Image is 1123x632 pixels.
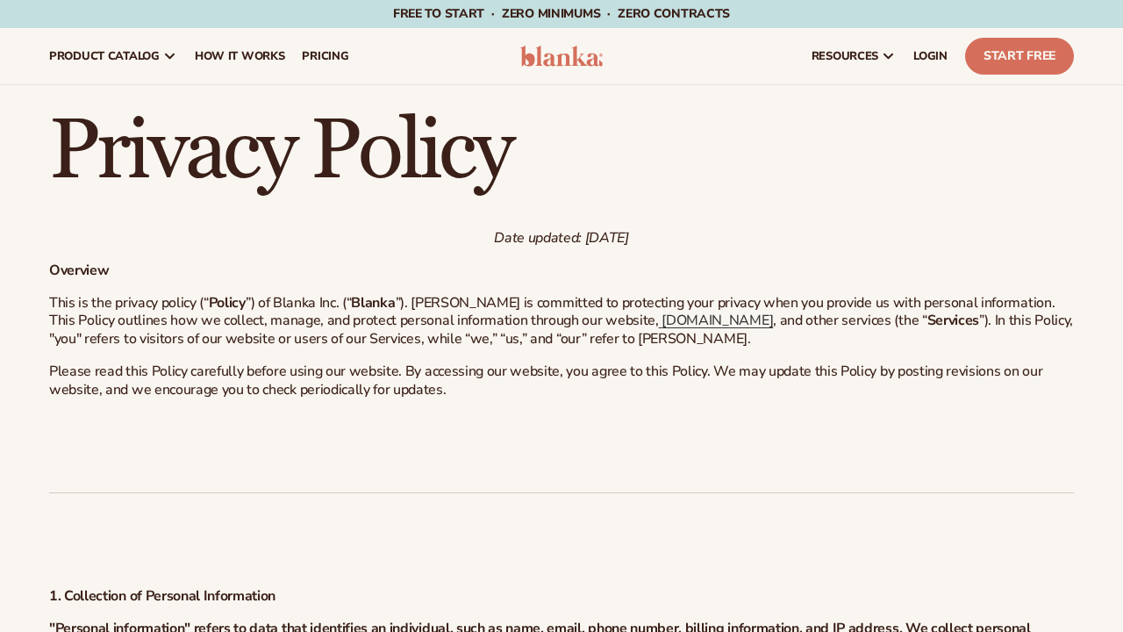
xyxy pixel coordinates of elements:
strong: Policy [209,293,246,312]
span: Please read this Policy carefully before using our website. By accessing our website, you agree t... [49,362,1042,399]
a: Start Free [965,38,1074,75]
span: ”) of Blanka Inc. (“ [246,293,352,312]
strong: Services [927,311,979,330]
a: product catalog [40,28,186,84]
a: resources [803,28,905,84]
img: logo [520,46,603,67]
span: resources [812,49,878,63]
a: [DOMAIN_NAME] [659,311,774,330]
strong: Blanka [351,293,395,312]
span: ”). [PERSON_NAME] is committed to protecting your privacy when you provide us with personal infor... [49,293,1055,331]
span: How It Works [195,49,285,63]
span: This is the privacy policy (“ [49,293,209,312]
span: [DOMAIN_NAME] [662,311,773,330]
span: product catalog [49,49,160,63]
span: pricing [302,49,348,63]
strong: Overview [49,261,109,280]
span: Free to start · ZERO minimums · ZERO contracts [393,5,730,22]
span: ”). In this Policy, "you" refers to visitors of our website or users of our Services, while “we,”... [49,311,1073,348]
a: pricing [293,28,357,84]
h1: Privacy Policy [49,110,1074,194]
span: , and other services (the “ [773,311,926,330]
a: LOGIN [905,28,956,84]
span: LOGIN [913,49,948,63]
em: Date updated: [DATE] [494,228,629,248]
strong: 1. Collection of Personal Information [49,586,275,606]
a: How It Works [186,28,294,84]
